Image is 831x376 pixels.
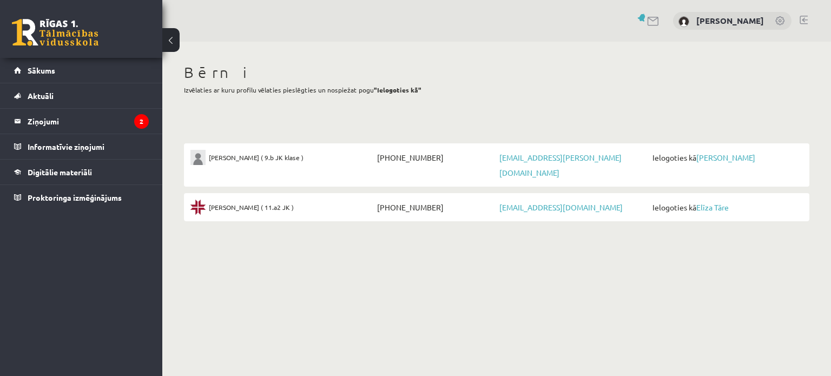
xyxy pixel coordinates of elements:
[678,16,689,27] img: Andris Tāre
[499,202,623,212] a: [EMAIL_ADDRESS][DOMAIN_NAME]
[28,65,55,75] span: Sākums
[28,91,54,101] span: Aktuāli
[14,185,149,210] a: Proktoringa izmēģinājums
[209,200,294,215] span: [PERSON_NAME] ( 11.a2 JK )
[499,153,622,177] a: [EMAIL_ADDRESS][PERSON_NAME][DOMAIN_NAME]
[14,83,149,108] a: Aktuāli
[184,85,809,95] p: Izvēlaties ar kuru profilu vēlaties pieslēgties un nospiežat pogu
[374,150,497,165] span: [PHONE_NUMBER]
[14,134,149,159] a: Informatīvie ziņojumi
[184,63,809,82] h1: Bērni
[28,193,122,202] span: Proktoringa izmēģinājums
[28,109,149,134] legend: Ziņojumi
[134,114,149,129] i: 2
[696,202,729,212] a: Elīza Tāre
[190,200,206,215] img: Elīza Tāre
[14,58,149,83] a: Sākums
[209,150,304,165] span: [PERSON_NAME] ( 9.b JK klase )
[374,85,421,94] b: "Ielogoties kā"
[650,200,803,215] span: Ielogoties kā
[696,153,755,162] a: [PERSON_NAME]
[650,150,803,165] span: Ielogoties kā
[14,109,149,134] a: Ziņojumi2
[28,167,92,177] span: Digitālie materiāli
[28,134,149,159] legend: Informatīvie ziņojumi
[696,15,764,26] a: [PERSON_NAME]
[190,150,206,165] img: Jānis Tāre
[374,200,497,215] span: [PHONE_NUMBER]
[12,19,98,46] a: Rīgas 1. Tālmācības vidusskola
[14,160,149,184] a: Digitālie materiāli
